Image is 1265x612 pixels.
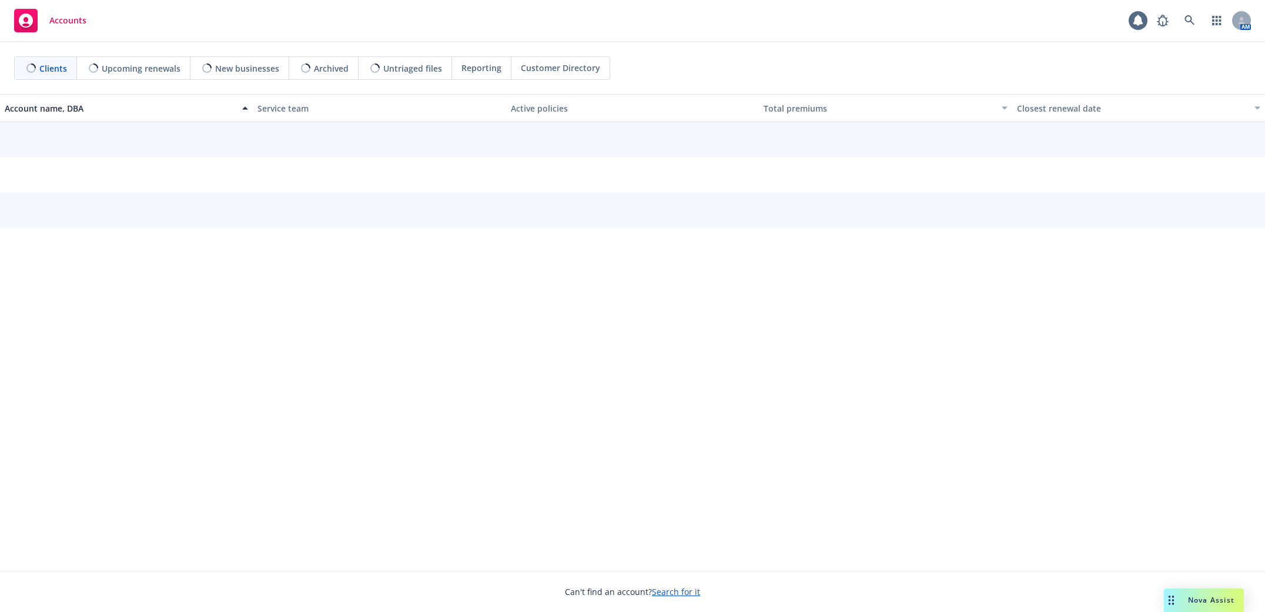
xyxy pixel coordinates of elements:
span: Nova Assist [1188,595,1234,605]
span: Untriaged files [383,62,442,75]
div: Account name, DBA [5,102,235,115]
span: Archived [314,62,349,75]
div: Service team [257,102,501,115]
span: Customer Directory [521,62,600,74]
div: Active policies [511,102,754,115]
button: Nova Assist [1164,589,1244,612]
a: Accounts [9,4,91,37]
button: Active policies [506,94,759,122]
span: New businesses [215,62,279,75]
span: Can't find an account? [565,586,700,598]
span: Reporting [461,62,501,74]
span: Upcoming renewals [102,62,180,75]
button: Service team [253,94,506,122]
div: Drag to move [1164,589,1179,612]
a: Search for it [652,586,700,597]
a: Search [1178,9,1202,32]
div: Closest renewal date [1017,102,1247,115]
a: Report a Bug [1151,9,1174,32]
button: Total premiums [759,94,1012,122]
button: Closest renewal date [1012,94,1265,122]
div: Total premiums [764,102,994,115]
span: Accounts [49,16,86,25]
span: Clients [39,62,67,75]
a: Switch app [1205,9,1229,32]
